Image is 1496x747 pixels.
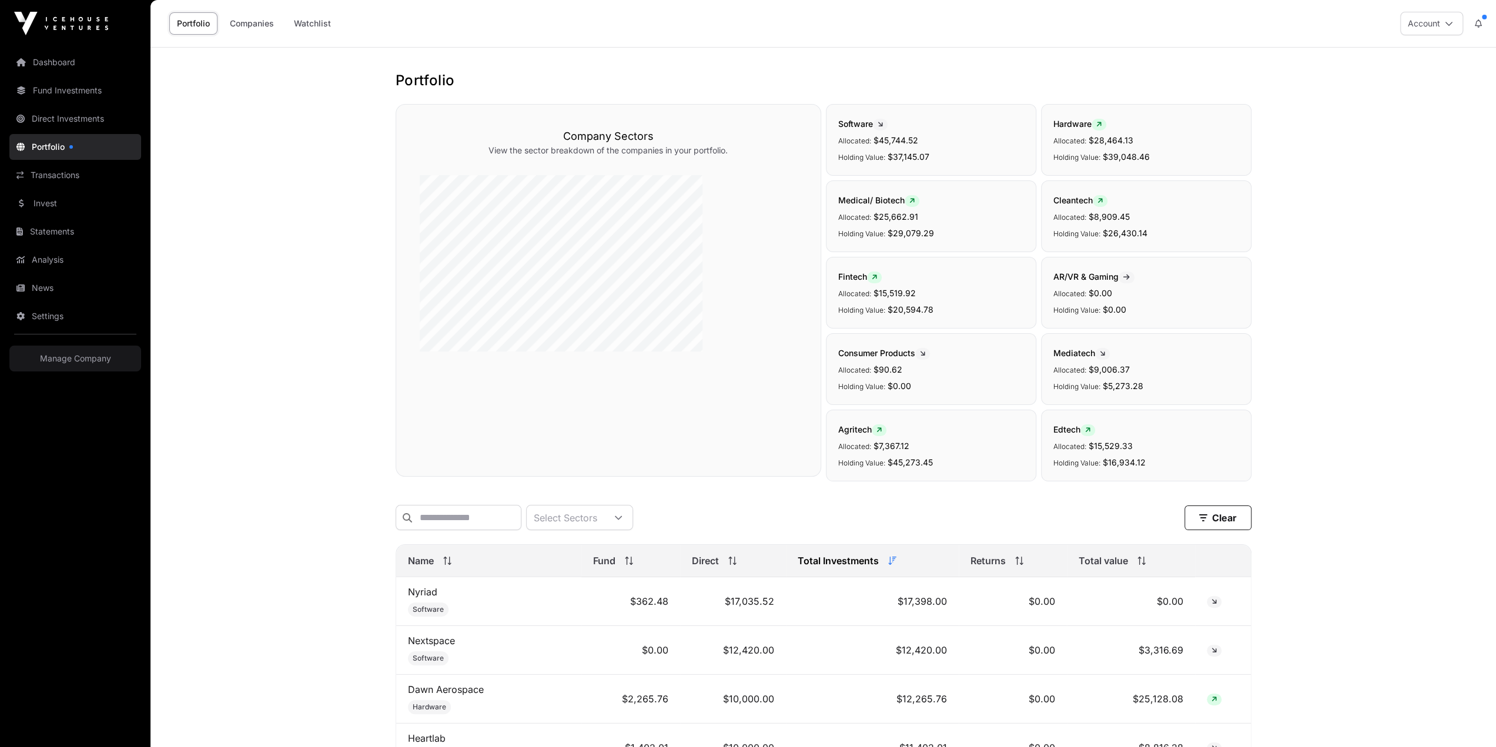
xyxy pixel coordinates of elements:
[286,12,339,35] a: Watchlist
[873,364,902,374] span: $90.62
[786,626,959,675] td: $12,420.00
[838,229,885,238] span: Holding Value:
[888,304,933,314] span: $20,594.78
[420,145,797,156] p: View the sector breakdown of the companies in your portfolio.
[527,505,604,530] div: Select Sectors
[14,12,108,35] img: Icehouse Ventures Logo
[838,272,882,282] span: Fintech
[1103,152,1150,162] span: $39,048.46
[413,605,444,614] span: Software
[408,586,437,598] a: Nyriad
[169,12,217,35] a: Portfolio
[413,702,446,712] span: Hardware
[970,554,1006,568] span: Returns
[1184,505,1251,530] button: Clear
[680,675,786,723] td: $10,000.00
[408,635,455,646] a: Nextspace
[873,441,909,451] span: $7,367.12
[1053,424,1095,434] span: Edtech
[1437,691,1496,747] iframe: Chat Widget
[1053,366,1086,374] span: Allocated:
[1053,306,1100,314] span: Holding Value:
[873,212,918,222] span: $25,662.91
[680,626,786,675] td: $12,420.00
[1053,458,1100,467] span: Holding Value:
[959,577,1067,626] td: $0.00
[838,382,885,391] span: Holding Value:
[1053,195,1107,205] span: Cleantech
[1053,289,1086,298] span: Allocated:
[1053,382,1100,391] span: Holding Value:
[1103,304,1126,314] span: $0.00
[1053,136,1086,145] span: Allocated:
[408,732,446,744] a: Heartlab
[1079,554,1128,568] span: Total value
[1089,441,1133,451] span: $15,529.33
[959,626,1067,675] td: $0.00
[1103,381,1143,391] span: $5,273.28
[1053,213,1086,222] span: Allocated:
[838,442,871,451] span: Allocated:
[1089,364,1130,374] span: $9,006.37
[873,288,916,298] span: $15,519.92
[1089,212,1130,222] span: $8,909.45
[838,289,871,298] span: Allocated:
[420,128,797,145] h3: Company Sectors
[838,153,885,162] span: Holding Value:
[838,119,888,129] span: Software
[408,554,434,568] span: Name
[9,162,141,188] a: Transactions
[396,71,1251,90] h1: Portfolio
[9,134,141,160] a: Portfolio
[838,136,871,145] span: Allocated:
[838,306,885,314] span: Holding Value:
[786,577,959,626] td: $17,398.00
[1053,153,1100,162] span: Holding Value:
[1053,272,1134,282] span: AR/VR & Gaming
[838,195,919,205] span: Medical/ Biotech
[1067,577,1195,626] td: $0.00
[9,275,141,301] a: News
[959,675,1067,723] td: $0.00
[838,348,930,358] span: Consumer Products
[838,213,871,222] span: Allocated:
[1400,12,1463,35] button: Account
[1089,288,1112,298] span: $0.00
[680,577,786,626] td: $17,035.52
[838,366,871,374] span: Allocated:
[1103,228,1147,238] span: $26,430.14
[9,219,141,244] a: Statements
[593,554,615,568] span: Fund
[873,135,918,145] span: $45,744.52
[1053,229,1100,238] span: Holding Value:
[9,303,141,329] a: Settings
[9,346,141,371] a: Manage Company
[9,190,141,216] a: Invest
[1089,135,1133,145] span: $28,464.13
[786,675,959,723] td: $12,265.76
[9,78,141,103] a: Fund Investments
[888,381,911,391] span: $0.00
[1053,119,1106,129] span: Hardware
[888,152,929,162] span: $37,145.07
[408,684,484,695] a: Dawn Aerospace
[1067,626,1195,675] td: $3,316.69
[581,577,680,626] td: $362.48
[692,554,719,568] span: Direct
[838,458,885,467] span: Holding Value:
[1053,442,1086,451] span: Allocated:
[222,12,282,35] a: Companies
[581,675,680,723] td: $2,265.76
[798,554,879,568] span: Total Investments
[9,247,141,273] a: Analysis
[888,457,933,467] span: $45,273.45
[581,626,680,675] td: $0.00
[9,49,141,75] a: Dashboard
[1103,457,1146,467] span: $16,934.12
[413,654,444,663] span: Software
[838,424,886,434] span: Agritech
[1067,675,1195,723] td: $25,128.08
[9,106,141,132] a: Direct Investments
[1053,348,1110,358] span: Mediatech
